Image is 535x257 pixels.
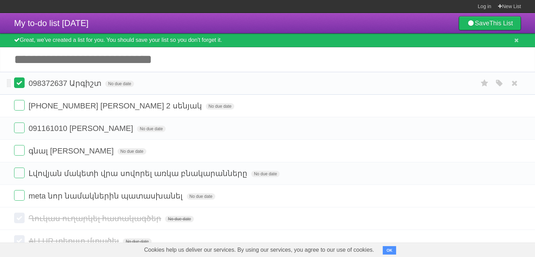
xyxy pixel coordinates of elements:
label: Done [14,190,25,201]
span: No due date [137,126,165,132]
span: My to-do list [DATE] [14,18,89,28]
span: 098372637 Արգիշտ [28,79,103,88]
span: No due date [105,81,134,87]
span: Լվովյան մակետի վրա սովորել առկա բնակարանները [28,169,249,178]
label: Star task [478,77,491,89]
span: Cookies help us deliver our services. By using our services, you agree to our use of cookies. [137,243,381,257]
span: 091161010 [PERSON_NAME] [28,124,135,133]
label: Done [14,123,25,133]
label: Done [14,100,25,111]
span: No due date [206,103,234,109]
span: No due date [251,171,280,177]
span: meta նոր նամակներին պատասխանել [28,192,184,200]
label: Done [14,145,25,156]
span: No due date [117,148,146,155]
label: Done [14,213,25,223]
span: Ղուկաս ուղարկել հատակագծեր [28,214,163,223]
span: գնալ [PERSON_NAME] [28,146,115,155]
label: Done [14,168,25,178]
span: [PHONE_NUMBER] [PERSON_NAME] 2 սենյակ [28,101,204,110]
span: No due date [123,238,151,245]
button: OK [383,246,396,255]
a: SaveThis List [459,16,521,30]
span: ALLUR տեքստ մտածել [28,237,121,245]
label: Done [14,77,25,88]
label: Done [14,235,25,246]
span: No due date [187,193,215,200]
span: No due date [165,216,193,222]
b: This List [489,20,513,27]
